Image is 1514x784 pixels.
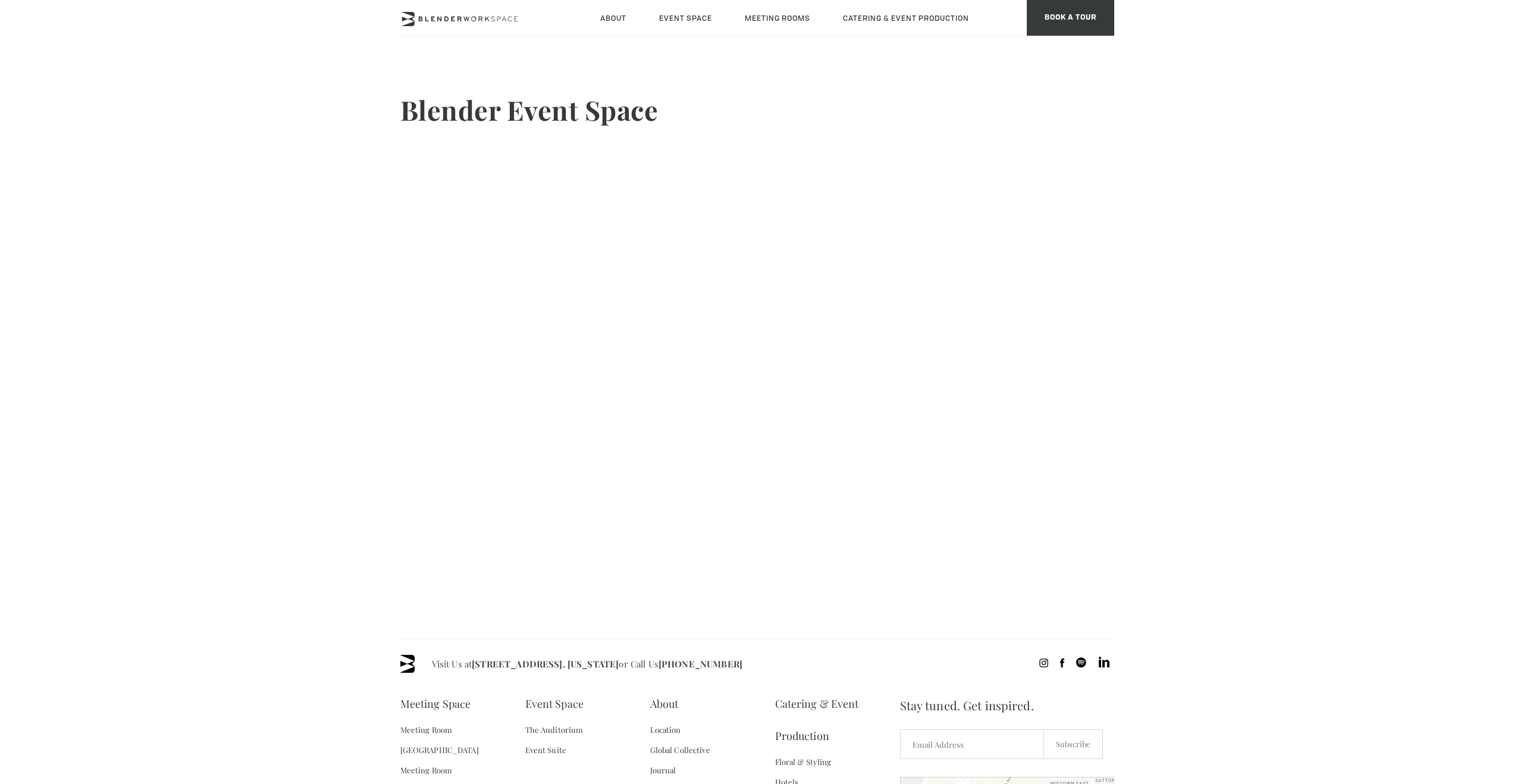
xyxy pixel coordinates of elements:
[650,760,676,780] a: Journal
[900,688,1114,723] span: Stay tuned. Get inspired.
[650,688,679,720] a: About
[400,720,525,760] a: Meeting Room [GEOGRAPHIC_DATA]
[400,93,909,127] h2: Blender Event Space
[659,658,742,670] a: [PHONE_NUMBER]
[775,688,900,752] a: Catering & Event Production
[900,729,1044,759] input: Email Address
[472,658,619,670] a: [STREET_ADDRESS]. [US_STATE]
[775,752,832,772] a: Floral & Styling
[1043,729,1103,759] input: Subscribe
[525,720,584,740] a: The Auditorium
[650,720,681,740] a: Location
[525,740,566,760] a: Event Suite
[650,740,710,760] a: Global Collective
[432,655,742,673] span: Visit Us at or Call Us
[400,688,471,720] a: Meeting Space
[525,688,584,720] a: Event Space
